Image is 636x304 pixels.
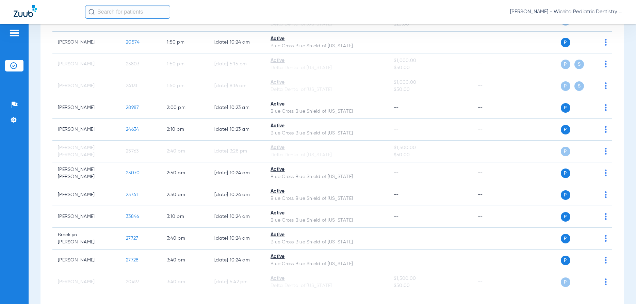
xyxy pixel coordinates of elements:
[394,236,399,241] span: --
[605,235,607,242] img: group-dot-blue.svg
[161,141,209,162] td: 2:40 PM
[561,190,570,200] span: P
[209,141,265,162] td: [DATE] 3:28 PM
[605,257,607,263] img: group-dot-blue.svg
[271,108,383,115] div: Blue Cross Blue Shield of [US_STATE]
[126,62,139,66] span: 23803
[394,127,399,132] span: --
[52,119,120,141] td: [PERSON_NAME]
[271,86,383,93] div: Delta Dental of [US_STATE]
[472,206,518,228] td: --
[52,162,120,184] td: [PERSON_NAME] [PERSON_NAME]
[271,275,383,282] div: Active
[394,21,467,28] span: $25.00
[161,184,209,206] td: 2:50 PM
[209,53,265,75] td: [DATE] 5:15 PM
[52,184,120,206] td: [PERSON_NAME]
[161,271,209,293] td: 3:40 PM
[394,192,399,197] span: --
[394,40,399,45] span: --
[602,271,636,304] iframe: Chat Widget
[271,282,383,289] div: Delta Dental of [US_STATE]
[574,60,584,69] span: S
[88,9,95,15] img: Search Icon
[394,275,467,282] span: $1,500.00
[161,32,209,53] td: 1:50 PM
[52,250,120,271] td: [PERSON_NAME]
[561,169,570,178] span: P
[271,253,383,260] div: Active
[605,213,607,220] img: group-dot-blue.svg
[271,231,383,239] div: Active
[605,191,607,198] img: group-dot-blue.svg
[472,228,518,250] td: --
[209,97,265,119] td: [DATE] 10:23 AM
[605,39,607,46] img: group-dot-blue.svg
[561,212,570,222] span: P
[394,86,467,93] span: $50.00
[605,82,607,89] img: group-dot-blue.svg
[52,141,120,162] td: [PERSON_NAME] [PERSON_NAME]
[85,5,170,19] input: Search for patients
[394,64,467,71] span: $50.00
[561,103,570,113] span: P
[510,9,622,15] span: [PERSON_NAME] - Wichita Pediatric Dentistry [GEOGRAPHIC_DATA]
[126,105,139,110] span: 28987
[52,75,120,97] td: [PERSON_NAME]
[271,173,383,180] div: Blue Cross Blue Shield of [US_STATE]
[271,144,383,151] div: Active
[161,53,209,75] td: 1:50 PM
[209,184,265,206] td: [DATE] 10:24 AM
[52,206,120,228] td: [PERSON_NAME]
[271,123,383,130] div: Active
[271,239,383,246] div: Blue Cross Blue Shield of [US_STATE]
[605,148,607,155] img: group-dot-blue.svg
[472,271,518,293] td: --
[9,29,20,37] img: hamburger-icon
[472,53,518,75] td: --
[271,101,383,108] div: Active
[161,162,209,184] td: 2:50 PM
[209,206,265,228] td: [DATE] 10:24 AM
[472,162,518,184] td: --
[161,228,209,250] td: 3:40 PM
[394,79,467,86] span: $1,000.00
[394,282,467,289] span: $50.00
[271,43,383,50] div: Blue Cross Blue Shield of [US_STATE]
[52,228,120,250] td: Brooklyn [PERSON_NAME]
[605,126,607,133] img: group-dot-blue.svg
[561,256,570,265] span: P
[271,21,383,28] div: Delta Dental of [US_STATE]
[472,141,518,162] td: --
[52,97,120,119] td: [PERSON_NAME]
[209,32,265,53] td: [DATE] 10:24 AM
[161,119,209,141] td: 2:10 PM
[561,60,570,69] span: P
[472,119,518,141] td: --
[472,184,518,206] td: --
[271,130,383,137] div: Blue Cross Blue Shield of [US_STATE]
[605,104,607,111] img: group-dot-blue.svg
[161,250,209,271] td: 3:40 PM
[271,210,383,217] div: Active
[209,119,265,141] td: [DATE] 10:23 AM
[574,81,584,91] span: S
[271,79,383,86] div: Active
[394,258,399,262] span: --
[209,75,265,97] td: [DATE] 8:16 AM
[126,149,138,154] span: 25763
[209,271,265,293] td: [DATE] 5:42 PM
[209,250,265,271] td: [DATE] 10:24 AM
[126,171,140,175] span: 23070
[561,81,570,91] span: P
[605,61,607,67] img: group-dot-blue.svg
[561,277,570,287] span: P
[394,214,399,219] span: --
[52,32,120,53] td: [PERSON_NAME]
[472,75,518,97] td: --
[126,127,139,132] span: 24634
[209,162,265,184] td: [DATE] 10:24 AM
[561,234,570,243] span: P
[271,151,383,159] div: Delta Dental of [US_STATE]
